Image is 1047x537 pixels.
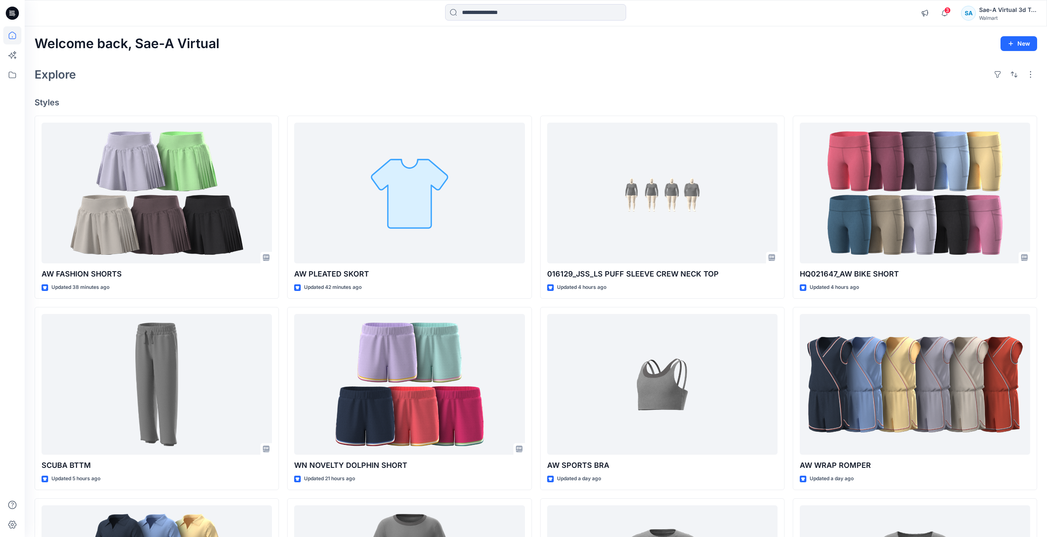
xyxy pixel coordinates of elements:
p: 016129_JSS_LS PUFF SLEEVE CREW NECK TOP [547,268,778,280]
span: 3 [944,7,951,14]
a: SCUBA BTTM [42,314,272,455]
h2: Explore [35,68,76,81]
a: AW SPORTS BRA [547,314,778,455]
p: Updated 4 hours ago [810,283,859,292]
p: HQ021647_AW BIKE SHORT [800,268,1030,280]
a: AW FASHION SHORTS [42,123,272,264]
button: New [1001,36,1037,51]
p: AW PLEATED SKORT [294,268,525,280]
p: AW SPORTS BRA [547,460,778,471]
p: AW FASHION SHORTS [42,268,272,280]
p: SCUBA BTTM [42,460,272,471]
a: WN NOVELTY DOLPHIN SHORT [294,314,525,455]
p: Updated 38 minutes ago [51,283,109,292]
div: SA [961,6,976,21]
p: AW WRAP ROMPER [800,460,1030,471]
div: Sae-A Virtual 3d Team [979,5,1037,15]
h2: Welcome back, Sae-A Virtual [35,36,219,51]
a: AW WRAP ROMPER [800,314,1030,455]
p: Updated 5 hours ago [51,474,100,483]
p: Updated a day ago [810,474,854,483]
p: Updated a day ago [557,474,601,483]
p: Updated 21 hours ago [304,474,355,483]
a: AW PLEATED SKORT [294,123,525,264]
a: HQ021647_AW BIKE SHORT [800,123,1030,264]
a: 016129_JSS_LS PUFF SLEEVE CREW NECK TOP [547,123,778,264]
p: Updated 42 minutes ago [304,283,362,292]
div: Walmart [979,15,1037,21]
p: Updated 4 hours ago [557,283,606,292]
h4: Styles [35,98,1037,107]
p: WN NOVELTY DOLPHIN SHORT [294,460,525,471]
